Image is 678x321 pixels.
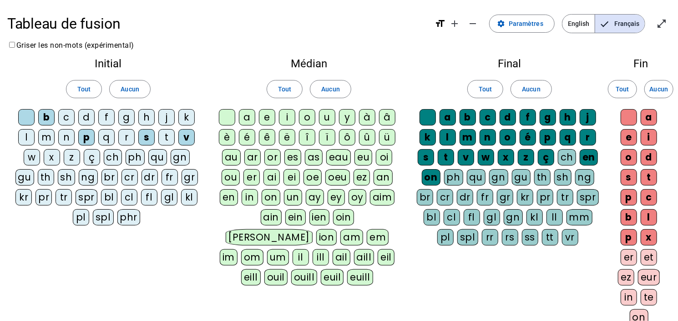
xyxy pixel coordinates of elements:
[244,149,261,166] div: ar
[560,129,576,145] div: q
[101,169,118,186] div: br
[580,109,596,125] div: j
[340,229,363,246] div: am
[498,149,514,166] div: x
[58,109,75,125] div: c
[93,209,114,226] div: spl
[374,169,393,186] div: an
[480,129,496,145] div: n
[656,18,667,29] mat-icon: open_in_full
[171,149,190,166] div: gn
[220,189,238,206] div: en
[241,269,261,286] div: eill
[621,149,637,166] div: o
[349,189,366,206] div: oy
[540,109,556,125] div: g
[438,149,454,166] div: t
[284,149,301,166] div: es
[58,129,75,145] div: n
[304,169,322,186] div: oe
[305,149,323,166] div: as
[518,149,534,166] div: z
[328,189,345,206] div: ey
[316,229,337,246] div: ion
[467,18,478,29] mat-icon: remove
[162,169,178,186] div: fr
[117,209,141,226] div: phr
[641,249,657,266] div: et
[444,169,463,186] div: ph
[464,15,482,33] button: Diminuer la taille de la police
[38,109,55,125] div: b
[540,129,556,145] div: p
[641,169,657,186] div: t
[376,149,392,166] div: oi
[354,169,370,186] div: ez
[76,189,97,206] div: spr
[326,149,351,166] div: eau
[444,209,460,226] div: cl
[321,269,344,286] div: euil
[293,249,309,266] div: il
[291,269,317,286] div: ouill
[226,229,313,246] div: [PERSON_NAME]
[239,129,255,145] div: é
[313,249,329,266] div: ill
[580,129,596,145] div: r
[437,189,453,206] div: cr
[641,209,657,226] div: l
[644,80,673,98] button: Aucun
[18,129,35,145] div: l
[267,249,289,266] div: um
[509,18,543,29] span: Paramètres
[359,109,375,125] div: à
[73,209,89,226] div: pl
[511,80,552,98] button: Aucun
[242,189,258,206] div: in
[467,169,486,186] div: qu
[497,189,513,206] div: gr
[379,109,395,125] div: â
[500,109,516,125] div: d
[479,84,492,95] span: Tout
[267,80,303,98] button: Tout
[526,209,543,226] div: kl
[38,169,54,186] div: th
[118,109,135,125] div: g
[558,149,576,166] div: ch
[567,209,592,226] div: mm
[309,209,330,226] div: ien
[109,80,150,98] button: Aucun
[538,149,554,166] div: ç
[321,84,339,95] span: Aucun
[243,169,260,186] div: er
[477,189,493,206] div: fr
[64,149,80,166] div: z
[181,189,197,206] div: kl
[416,58,603,69] h2: Final
[7,41,134,50] label: Griser les non-mots (expérimental)
[58,169,75,186] div: sh
[241,249,263,266] div: om
[435,18,445,29] mat-icon: format_size
[467,80,503,98] button: Tout
[562,15,595,33] span: English
[595,15,645,33] span: Français
[121,169,138,186] div: cr
[616,84,629,95] span: Tout
[460,109,476,125] div: b
[575,169,594,186] div: ng
[319,109,335,125] div: u
[158,129,175,145] div: t
[512,169,531,186] div: gu
[306,189,324,206] div: ay
[517,189,533,206] div: kr
[641,129,657,145] div: i
[537,189,553,206] div: pr
[418,149,434,166] div: s
[577,189,599,206] div: spr
[621,129,637,145] div: e
[621,289,637,306] div: in
[121,84,139,95] span: Aucun
[285,209,306,226] div: ein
